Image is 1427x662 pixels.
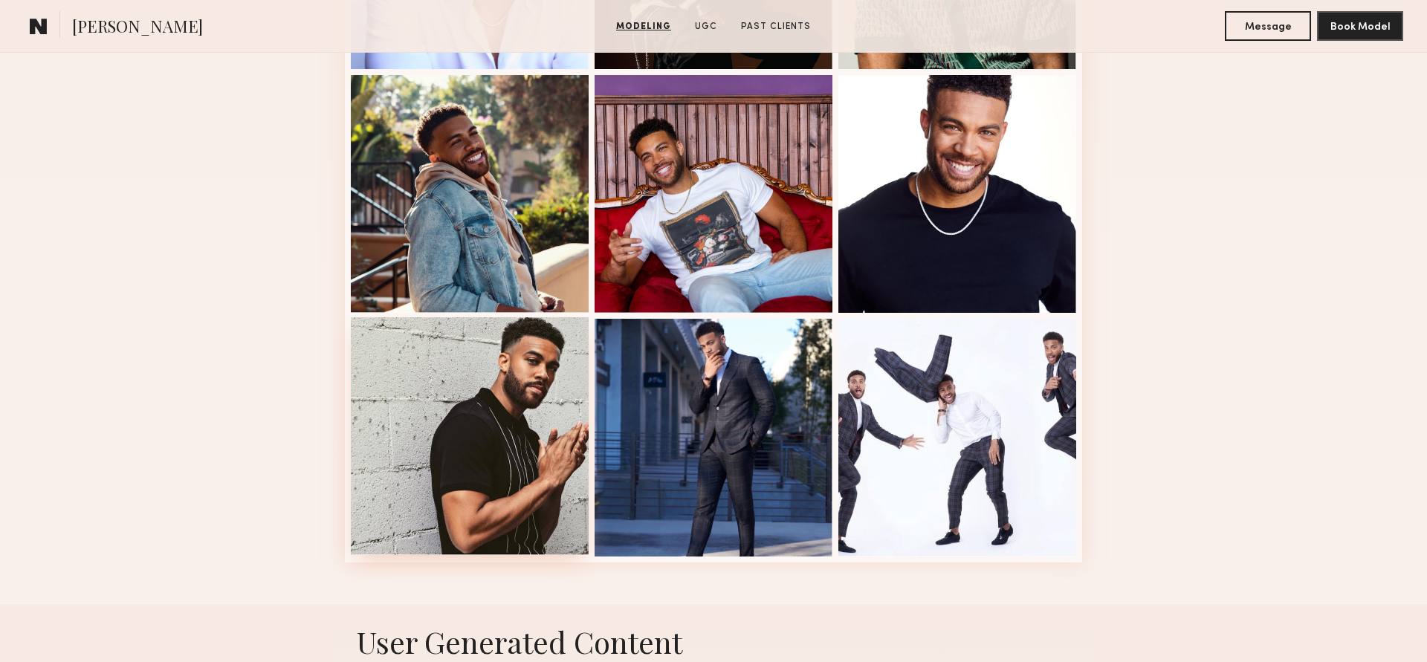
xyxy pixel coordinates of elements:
button: Book Model [1317,11,1403,41]
span: [PERSON_NAME] [72,15,203,41]
a: UGC [689,20,723,33]
button: Message [1225,11,1311,41]
a: Modeling [610,20,677,33]
a: Book Model [1317,19,1403,32]
h1: User Generated Content [333,622,1094,661]
a: Past Clients [735,20,817,33]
